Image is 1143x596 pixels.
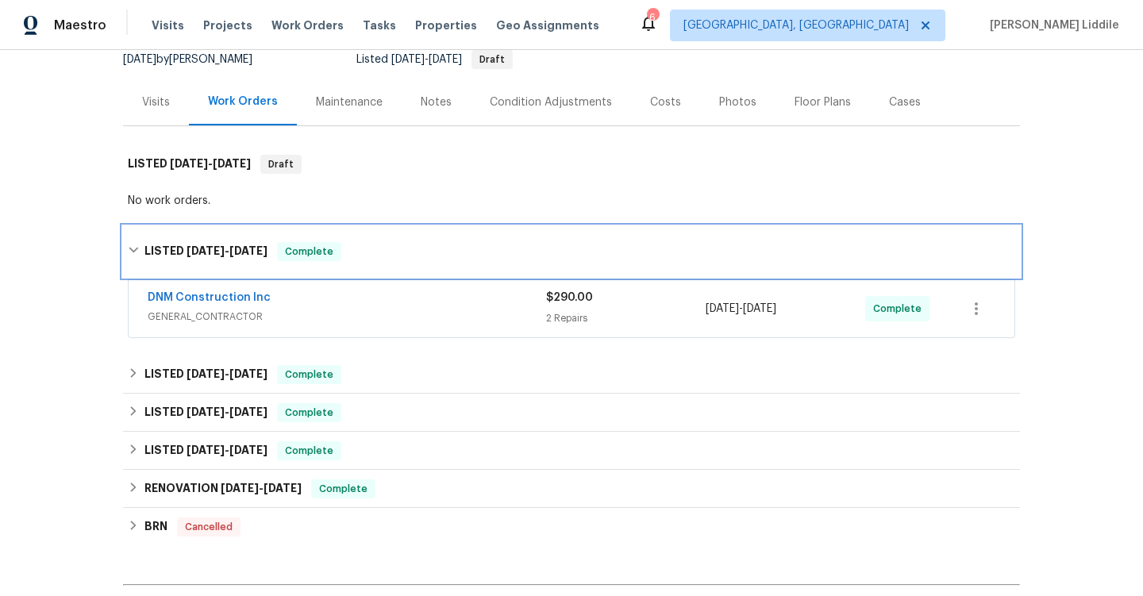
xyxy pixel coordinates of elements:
[229,245,267,256] span: [DATE]
[123,356,1020,394] div: LISTED [DATE]-[DATE]Complete
[123,394,1020,432] div: LISTED [DATE]-[DATE]Complete
[144,517,167,536] h6: BRN
[743,303,776,314] span: [DATE]
[873,301,928,317] span: Complete
[795,94,851,110] div: Floor Plans
[647,10,658,25] div: 6
[429,54,462,65] span: [DATE]
[187,444,267,456] span: -
[262,156,300,172] span: Draft
[148,309,546,325] span: GENERAL_CONTRACTOR
[187,444,225,456] span: [DATE]
[128,155,251,174] h6: LISTED
[490,94,612,110] div: Condition Adjustments
[415,17,477,33] span: Properties
[391,54,462,65] span: -
[279,405,340,421] span: Complete
[187,245,225,256] span: [DATE]
[208,94,278,110] div: Work Orders
[229,368,267,379] span: [DATE]
[221,483,259,494] span: [DATE]
[187,245,267,256] span: -
[229,406,267,417] span: [DATE]
[706,303,739,314] span: [DATE]
[123,508,1020,546] div: BRN Cancelled
[271,17,344,33] span: Work Orders
[144,479,302,498] h6: RENOVATION
[546,310,706,326] div: 2 Repairs
[123,139,1020,190] div: LISTED [DATE]-[DATE]Draft
[706,301,776,317] span: -
[316,94,383,110] div: Maintenance
[983,17,1119,33] span: [PERSON_NAME] Liddile
[123,226,1020,277] div: LISTED [DATE]-[DATE]Complete
[391,54,425,65] span: [DATE]
[144,242,267,261] h6: LISTED
[144,441,267,460] h6: LISTED
[123,470,1020,508] div: RENOVATION [DATE]-[DATE]Complete
[650,94,681,110] div: Costs
[144,365,267,384] h6: LISTED
[54,17,106,33] span: Maestro
[683,17,909,33] span: [GEOGRAPHIC_DATA], [GEOGRAPHIC_DATA]
[229,444,267,456] span: [DATE]
[213,158,251,169] span: [DATE]
[123,432,1020,470] div: LISTED [DATE]-[DATE]Complete
[187,368,267,379] span: -
[473,55,511,64] span: Draft
[313,481,374,497] span: Complete
[279,244,340,260] span: Complete
[363,20,396,31] span: Tasks
[221,483,302,494] span: -
[170,158,251,169] span: -
[279,367,340,383] span: Complete
[170,158,208,169] span: [DATE]
[546,292,593,303] span: $290.00
[148,292,271,303] a: DNM Construction Inc
[187,406,267,417] span: -
[187,406,225,417] span: [DATE]
[187,368,225,379] span: [DATE]
[356,54,513,65] span: Listed
[144,403,267,422] h6: LISTED
[889,94,921,110] div: Cases
[421,94,452,110] div: Notes
[152,17,184,33] span: Visits
[179,519,239,535] span: Cancelled
[719,94,756,110] div: Photos
[496,17,599,33] span: Geo Assignments
[128,193,1015,209] div: No work orders.
[279,443,340,459] span: Complete
[123,54,156,65] span: [DATE]
[123,50,271,69] div: by [PERSON_NAME]
[142,94,170,110] div: Visits
[264,483,302,494] span: [DATE]
[203,17,252,33] span: Projects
